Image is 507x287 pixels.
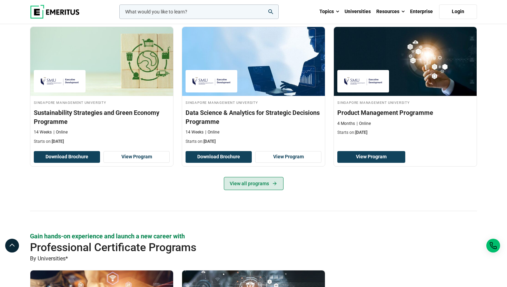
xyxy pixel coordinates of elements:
[357,121,371,127] p: Online
[439,4,477,19] a: Login
[34,129,52,135] p: 14 Weeks
[337,130,473,136] p: Starts on:
[334,27,477,96] img: Product Management Programme | Online Product Design and Innovation Course
[34,108,170,126] h3: Sustainability Strategies and Green Economy Programme
[337,151,405,163] a: View Program
[37,73,82,89] img: Singapore Management University
[337,121,355,127] p: 4 Months
[34,151,100,163] button: Download Brochure
[34,139,170,145] p: Starts on:
[186,108,321,126] h3: Data Science & Analytics for Strategic Decisions Programme
[224,177,284,190] a: View all programs
[52,139,64,144] span: [DATE]
[186,151,252,163] button: Download Brochure
[186,129,203,135] p: 14 Weeks
[337,99,473,105] h4: Singapore Management University
[119,4,279,19] input: woocommerce-product-search-field-0
[189,73,234,89] img: Singapore Management University
[182,27,325,148] a: Data Science and Analytics Course by Singapore Management University - September 30, 2025 Singapo...
[103,151,170,163] a: View Program
[341,73,386,89] img: Singapore Management University
[337,108,473,117] h3: Product Management Programme
[255,151,321,163] a: View Program
[205,129,219,135] p: Online
[30,27,173,96] img: Sustainability Strategies and Green Economy Programme | Online Sustainability Course
[30,240,432,254] h2: Professional Certificate Programs
[334,27,477,139] a: Product Design and Innovation Course by Singapore Management University - September 30, 2025 Sing...
[34,99,170,105] h4: Singapore Management University
[30,232,477,240] p: Gain hands-on experience and launch a new career with
[186,99,321,105] h4: Singapore Management University
[182,27,325,96] img: Data Science & Analytics for Strategic Decisions Programme | Online Data Science and Analytics Co...
[186,139,321,145] p: Starts on:
[203,139,216,144] span: [DATE]
[30,27,173,148] a: Sustainability Course by Singapore Management University - September 30, 2025 Singapore Managemen...
[53,129,68,135] p: Online
[30,254,477,263] p: By Universities*
[355,130,367,135] span: [DATE]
